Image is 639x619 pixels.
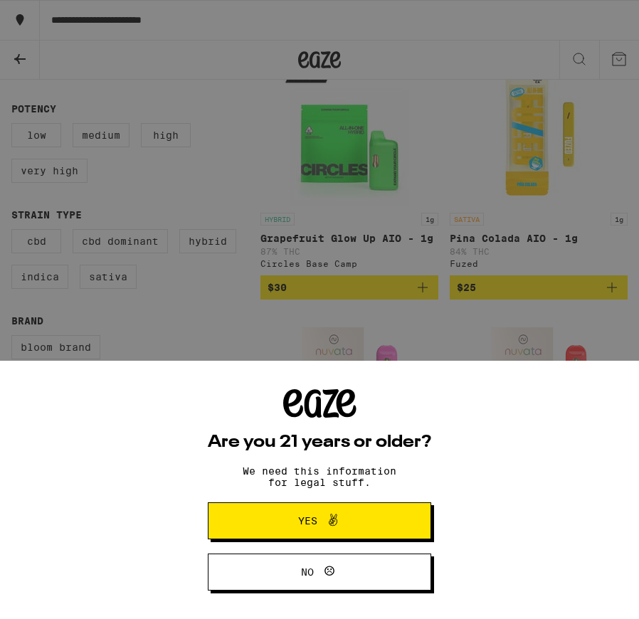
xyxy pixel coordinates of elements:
[298,516,317,526] span: Yes
[208,502,431,539] button: Yes
[231,465,408,488] p: We need this information for legal stuff.
[208,554,431,591] button: No
[301,567,314,577] span: No
[9,10,102,21] span: Hi. Need any help?
[208,434,431,451] h2: Are you 21 years or older?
